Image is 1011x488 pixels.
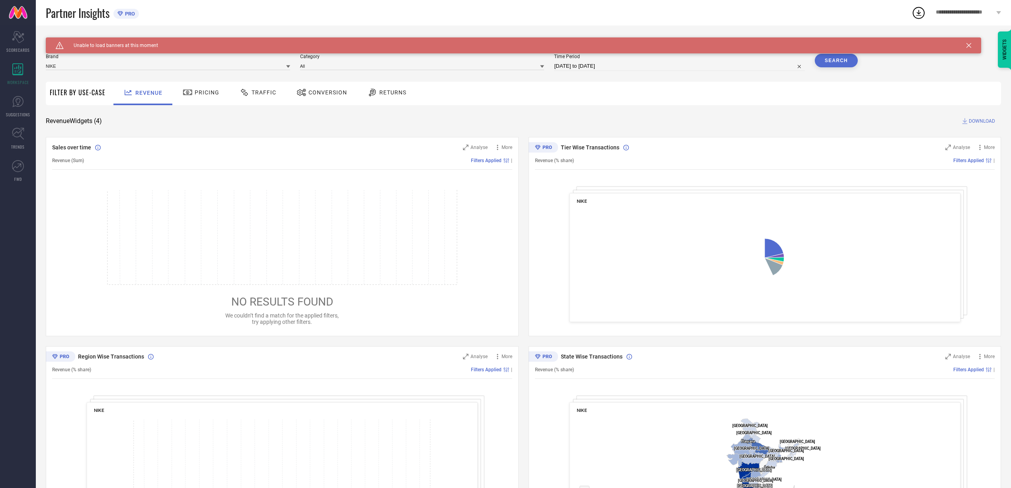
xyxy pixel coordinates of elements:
[6,112,30,118] span: SUGGESTIONS
[46,117,102,125] span: Revenue Widgets ( 4 )
[953,158,984,163] span: Filters Applied
[502,145,512,150] span: More
[945,354,951,359] svg: Zoom
[123,11,135,17] span: PRO
[734,446,769,451] text: [GEOGRAPHIC_DATA]
[252,89,276,96] span: Traffic
[741,439,755,443] text: Haryana
[463,354,468,359] svg: Zoom
[561,353,623,360] span: State Wise Transactions
[470,145,488,150] span: Analyse
[561,144,619,151] span: Tier Wise Transactions
[231,295,333,308] span: NO RESULTS FOUND
[78,353,144,360] span: Region Wise Transactions
[511,158,512,163] span: |
[993,367,995,372] span: |
[46,37,101,44] span: SYSTEM WORKSPACE
[94,408,104,413] span: NIKE
[64,43,158,48] span: Unable to load banners at this moment
[911,6,926,20] div: Open download list
[779,439,815,444] text: [GEOGRAPHIC_DATA]
[576,198,587,204] span: NIKE
[736,431,771,435] text: [GEOGRAPHIC_DATA]
[740,454,775,459] text: [GEOGRAPHIC_DATA]
[502,354,512,359] span: More
[535,367,574,372] span: Revenue (% share)
[470,354,488,359] span: Analyse
[993,158,995,163] span: |
[511,367,512,372] span: |
[471,367,502,372] span: Filters Applied
[300,54,545,59] span: Category
[46,54,290,59] span: Brand
[953,367,984,372] span: Filters Applied
[14,176,22,182] span: FWD
[535,158,574,163] span: Revenue (% share)
[969,117,995,125] span: DOWNLOAD
[6,47,30,53] span: SCORECARDS
[195,89,219,96] span: Pricing
[7,79,29,85] span: WORKSPACE
[52,158,84,163] span: Revenue (Sum)
[953,145,970,150] span: Analyse
[785,446,820,451] text: [GEOGRAPHIC_DATA]
[984,354,995,359] span: More
[529,142,558,154] div: Premium
[379,89,406,96] span: Returns
[815,54,858,67] button: Search
[135,90,162,96] span: Revenue
[11,144,25,150] span: TRENDS
[529,351,558,363] div: Premium
[471,158,502,163] span: Filters Applied
[463,145,468,150] svg: Zoom
[984,145,995,150] span: More
[736,468,771,472] text: [GEOGRAPHIC_DATA]
[738,478,773,483] text: [GEOGRAPHIC_DATA]
[732,423,767,428] text: [GEOGRAPHIC_DATA]
[769,449,804,453] text: [GEOGRAPHIC_DATA]
[953,354,970,359] span: Analyse
[576,408,587,413] span: NIKE
[50,88,105,97] span: Filter By Use-Case
[52,144,91,151] span: Sales over time
[746,477,782,482] text: [GEOGRAPHIC_DATA]
[764,465,775,469] text: Odisha
[554,61,805,71] input: Select time period
[945,145,951,150] svg: Zoom
[769,457,804,461] text: [GEOGRAPHIC_DATA]
[52,367,91,372] span: Revenue (% share)
[225,312,339,325] span: We couldn’t find a match for the applied filters, try applying other filters.
[554,54,805,59] span: Time Period
[308,89,347,96] span: Conversion
[737,484,773,488] text: [GEOGRAPHIC_DATA]
[46,5,109,21] span: Partner Insights
[46,351,75,363] div: Premium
